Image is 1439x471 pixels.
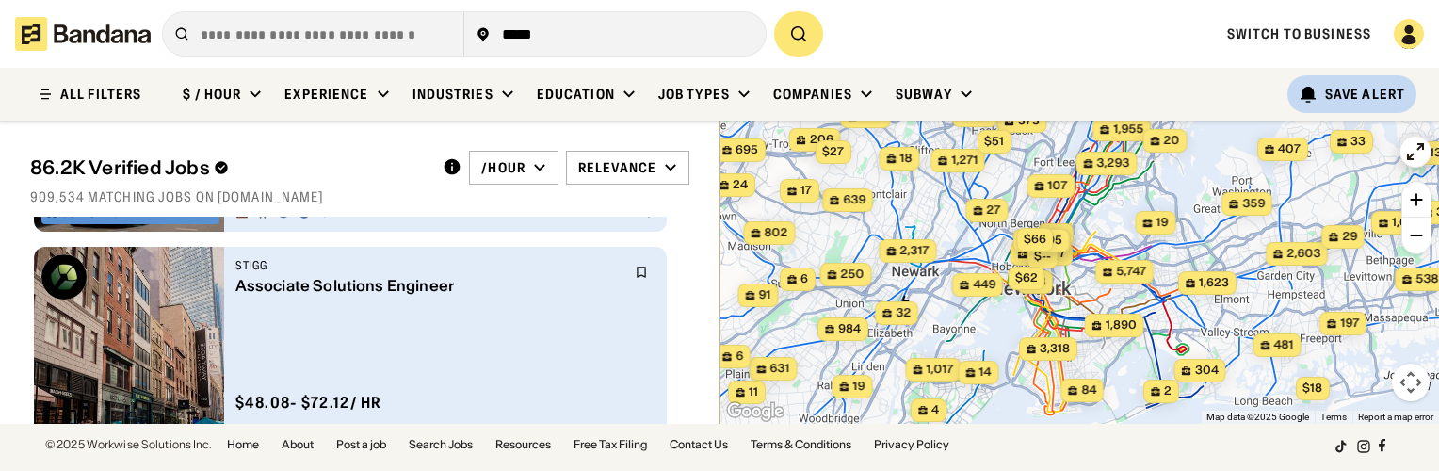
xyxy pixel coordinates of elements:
span: 3,318 [1040,341,1070,357]
span: 91 [759,287,771,303]
div: 86.2K Verified Jobs [30,156,428,179]
span: 2,603 [1286,246,1320,262]
span: 407 [1278,141,1301,157]
span: 1,689 [1392,215,1422,231]
span: 20 [1164,133,1180,149]
span: 24 [733,177,748,193]
span: 1,955 [1113,122,1143,138]
span: 19 [1156,215,1169,231]
div: Save Alert [1325,86,1405,103]
span: Map data ©2025 Google [1206,412,1309,422]
div: Subway [896,86,952,103]
span: 27 [987,203,1001,219]
span: 304 [1195,363,1219,379]
img: Stigg logo [41,254,87,300]
a: Terms (opens in new tab) [1320,412,1347,422]
span: 107 [1048,178,1068,194]
span: 2 [1059,227,1066,243]
span: 1,271 [951,153,978,169]
span: 14 [979,365,992,381]
span: 639 [843,192,865,208]
a: Post a job [336,439,386,450]
a: About [282,439,314,450]
span: 6 [736,349,743,365]
span: 1,623 [1199,275,1229,291]
div: Education [537,86,615,103]
div: grid [30,217,689,424]
a: Free Tax Filing [574,439,647,450]
span: 984 [838,321,861,337]
span: 449 [973,277,995,293]
div: Industries [412,86,493,103]
span: 631 [770,361,790,377]
span: 373 [1018,113,1040,129]
span: 250 [841,267,865,283]
div: Companies [773,86,852,103]
a: Search Jobs [409,439,473,450]
a: Terms & Conditions [751,439,851,450]
span: 6 [800,271,808,287]
span: 1,017 [927,362,954,378]
span: 17 [800,183,812,199]
span: 197 [1340,316,1359,332]
img: Google [724,399,786,424]
span: 695 [736,142,758,158]
button: Map camera controls [1392,364,1430,401]
a: Open this area in Google Maps (opens a new window) [724,399,786,424]
span: $62 [1015,270,1038,284]
a: Home [227,439,259,450]
span: 206 [810,132,833,148]
div: $ / hour [183,86,241,103]
div: /hour [481,159,525,176]
span: 3,293 [1097,155,1130,171]
span: $27 [822,144,844,158]
span: 33 [1350,134,1366,150]
span: 4 [931,402,939,418]
div: Associate Solutions Engineer [235,277,623,295]
div: Relevance [578,159,656,176]
span: 538 [1415,271,1438,287]
span: 11 [749,384,758,400]
div: Experience [284,86,368,103]
img: Bandana logotype [15,17,151,51]
div: © 2025 Workwise Solutions Inc. [45,439,212,450]
a: Contact Us [670,439,728,450]
span: 19 [853,379,865,395]
span: 481 [1274,337,1294,353]
a: Switch to Business [1227,25,1371,42]
span: 32 [896,305,911,321]
div: $ 48.08 - $72.12 / hr [235,393,382,413]
span: 802 [765,225,788,241]
span: 84 [1081,382,1096,398]
div: Stigg [235,258,623,273]
span: 2 [1164,383,1172,399]
span: $-- [1034,249,1051,263]
span: 2,317 [900,243,930,259]
span: 5,747 [1116,264,1146,280]
span: 29 [1342,229,1357,245]
span: 1,890 [1106,317,1137,333]
a: Privacy Policy [874,439,949,450]
span: 18 [900,151,913,167]
div: Job Types [658,86,730,103]
span: 359 [1242,196,1265,212]
span: $51 [984,134,1004,148]
a: Resources [495,439,551,450]
div: 909,534 matching jobs on [DOMAIN_NAME] [30,188,689,205]
div: ALL FILTERS [60,88,141,101]
span: $18 [1302,381,1322,395]
span: $66 [1024,232,1046,246]
a: Report a map error [1358,412,1433,422]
